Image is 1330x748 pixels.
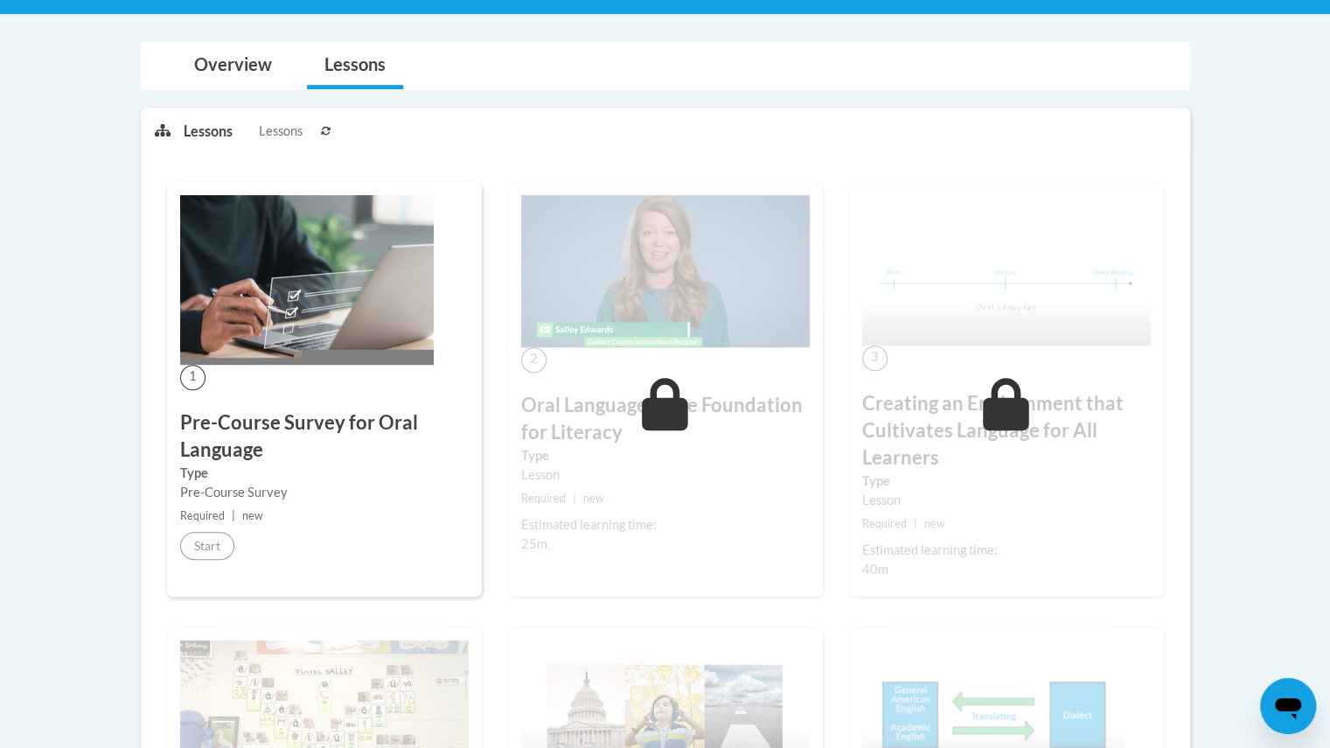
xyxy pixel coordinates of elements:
[862,562,888,577] span: 40m
[914,517,917,530] span: |
[1260,678,1316,734] iframe: Button to launch messaging window
[862,472,1151,491] label: Type
[521,536,547,551] span: 25m
[521,392,810,446] h3: Oral Language is the Foundation for Literacy
[862,195,1151,346] img: Course Image
[924,517,945,530] span: new
[862,517,907,530] span: Required
[862,491,1151,510] div: Lesson
[307,43,403,89] a: Lessons
[862,541,1151,560] div: Estimated learning time:
[259,122,303,141] span: Lessons
[180,464,469,483] label: Type
[184,122,233,141] p: Lessons
[180,195,434,365] img: Course Image
[521,492,566,505] span: Required
[521,347,547,373] span: 2
[521,195,810,347] img: Course Image
[521,465,810,485] div: Lesson
[521,515,810,535] div: Estimated learning time:
[180,365,205,390] span: 1
[180,532,234,560] button: Start
[232,509,235,522] span: |
[573,492,576,505] span: |
[862,346,888,371] span: 3
[180,483,469,502] div: Pre-Course Survey
[180,409,469,464] h3: Pre-Course Survey for Oral Language
[177,43,289,89] a: Overview
[521,446,810,465] label: Type
[180,509,225,522] span: Required
[583,492,604,505] span: new
[862,390,1151,471] h3: Creating an Environment that Cultivates Language for All Learners
[242,509,263,522] span: new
